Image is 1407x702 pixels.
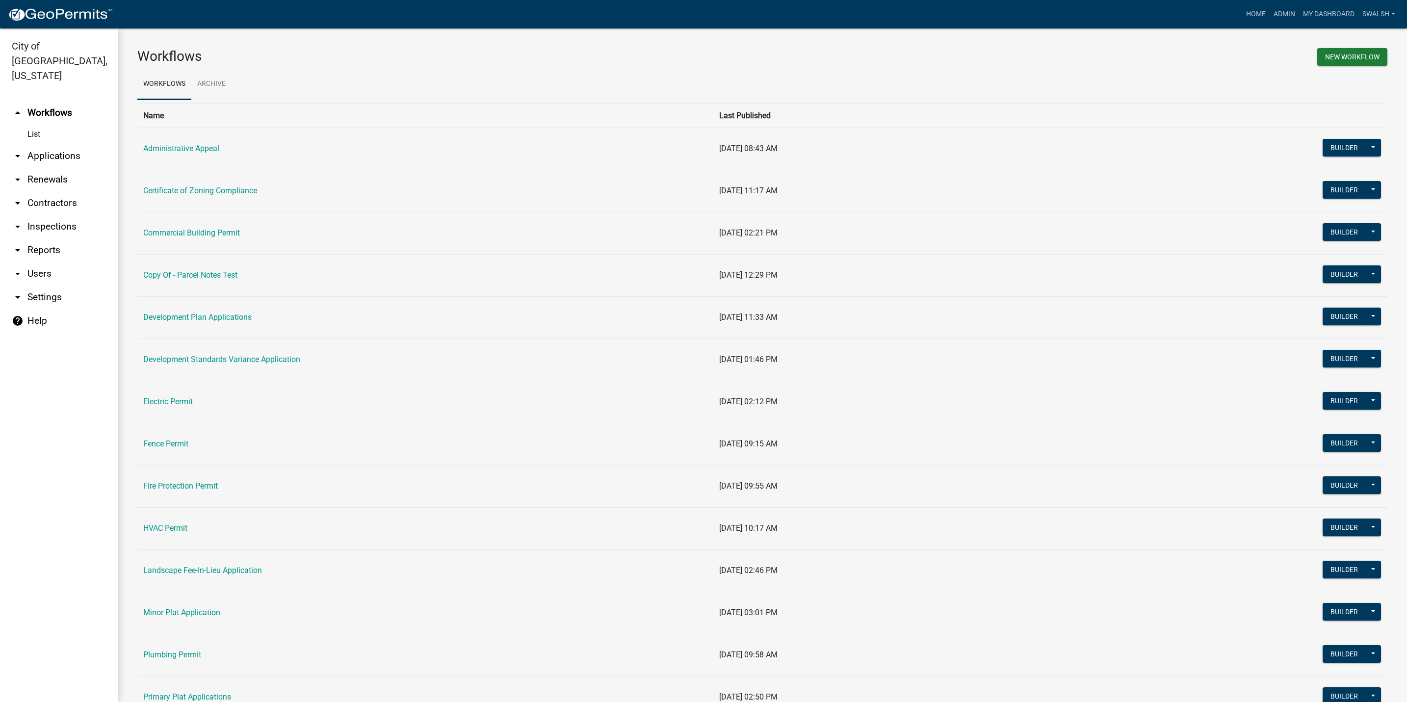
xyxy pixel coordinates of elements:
[143,144,219,153] a: Administrative Appeal
[719,523,778,533] span: [DATE] 10:17 AM
[1323,603,1366,621] button: Builder
[1270,5,1299,24] a: Admin
[1242,5,1270,24] a: Home
[719,481,778,491] span: [DATE] 09:55 AM
[143,523,187,533] a: HVAC Permit
[1323,561,1366,578] button: Builder
[1358,5,1399,24] a: swalsh
[1323,434,1366,452] button: Builder
[719,228,778,237] span: [DATE] 02:21 PM
[719,355,778,364] span: [DATE] 01:46 PM
[1323,265,1366,283] button: Builder
[1323,223,1366,241] button: Builder
[1323,181,1366,199] button: Builder
[1323,476,1366,494] button: Builder
[12,150,24,162] i: arrow_drop_down
[1317,48,1387,66] button: New Workflow
[719,397,778,406] span: [DATE] 02:12 PM
[143,608,220,617] a: Minor Plat Application
[1323,139,1366,156] button: Builder
[713,104,1145,128] th: Last Published
[137,69,191,100] a: Workflows
[12,197,24,209] i: arrow_drop_down
[143,312,252,322] a: Development Plan Applications
[1323,308,1366,325] button: Builder
[137,48,755,65] h3: Workflows
[12,244,24,256] i: arrow_drop_down
[719,144,778,153] span: [DATE] 08:43 AM
[12,107,24,119] i: arrow_drop_up
[719,186,778,195] span: [DATE] 11:17 AM
[143,228,240,237] a: Commercial Building Permit
[719,692,778,702] span: [DATE] 02:50 PM
[143,355,300,364] a: Development Standards Variance Application
[137,104,713,128] th: Name
[1299,5,1358,24] a: My Dashboard
[143,650,201,659] a: Plumbing Permit
[143,692,231,702] a: Primary Plat Applications
[143,397,193,406] a: Electric Permit
[191,69,232,100] a: Archive
[12,174,24,185] i: arrow_drop_down
[719,270,778,280] span: [DATE] 12:29 PM
[143,566,262,575] a: Landscape Fee-In-Lieu Application
[143,439,188,448] a: Fence Permit
[143,186,257,195] a: Certificate of Zoning Compliance
[719,650,778,659] span: [DATE] 09:58 AM
[1323,392,1366,410] button: Builder
[12,291,24,303] i: arrow_drop_down
[12,221,24,233] i: arrow_drop_down
[719,566,778,575] span: [DATE] 02:46 PM
[719,439,778,448] span: [DATE] 09:15 AM
[12,268,24,280] i: arrow_drop_down
[143,270,237,280] a: Copy Of - Parcel Notes Test
[1323,519,1366,536] button: Builder
[719,312,778,322] span: [DATE] 11:33 AM
[1323,350,1366,367] button: Builder
[719,608,778,617] span: [DATE] 03:01 PM
[143,481,218,491] a: Fire Protection Permit
[1323,645,1366,663] button: Builder
[12,315,24,327] i: help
